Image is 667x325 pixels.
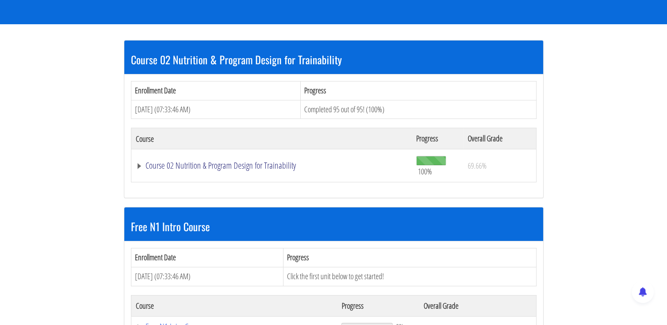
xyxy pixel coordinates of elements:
span: 100% [418,166,432,176]
td: 69.66% [463,149,536,182]
td: Completed 95 out of 95! (100%) [300,100,536,119]
th: Course [131,295,337,316]
td: [DATE] (07:33:46 AM) [131,100,300,119]
th: Progress [412,128,463,149]
th: Course [131,128,412,149]
th: Progress [300,81,536,100]
th: Progress [283,248,536,267]
th: Enrollment Date [131,81,300,100]
th: Overall Grade [463,128,536,149]
h3: Course 02 Nutrition & Program Design for Trainability [131,54,537,65]
td: Click the first unit below to get started! [283,267,536,286]
a: Course 02 Nutrition & Program Design for Trainability [136,161,408,170]
td: [DATE] (07:33:46 AM) [131,267,283,286]
th: Enrollment Date [131,248,283,267]
h3: Free N1 Intro Course [131,221,537,232]
th: Progress [337,295,419,316]
th: Overall Grade [419,295,536,316]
